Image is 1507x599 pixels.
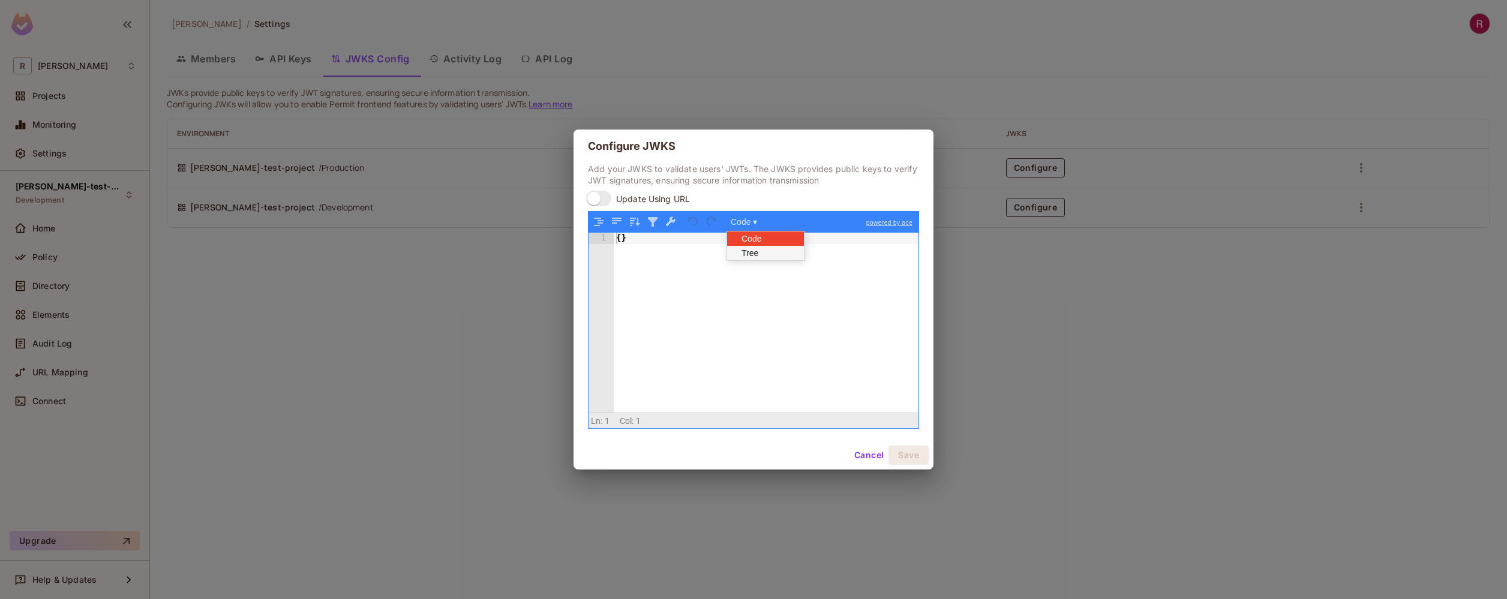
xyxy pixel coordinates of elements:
[727,231,799,246] div: Code
[686,214,701,230] button: Undo last action (Ctrl+Z)
[727,231,804,246] button: Code
[616,193,690,204] span: Update Using URL
[727,246,804,260] button: Tree
[591,416,602,426] span: Ln:
[588,163,919,186] p: Add your JWKS to validate users' JWTs. The JWKS provides public keys to verify JWT signatures, en...
[627,214,643,230] button: Sort contents
[609,214,625,230] button: Compact JSON data, remove all whitespaces (Ctrl+Shift+I)
[589,233,614,244] div: 1
[860,212,918,233] a: powered by ace
[663,214,679,230] button: Repair JSON: fix quotes and escape characters, remove comments and JSONP notation, turn JavaScrip...
[849,446,888,465] button: Cancel
[605,416,610,426] span: 1
[645,214,661,230] button: Filter, sort, or transform contents
[888,446,929,465] button: Save
[591,214,607,230] button: Format JSON data, with proper indentation and line feeds (Ctrl+I)
[727,246,799,260] div: Tree
[636,416,641,426] span: 1
[574,130,933,163] h2: Configure JWKS
[704,214,719,230] button: Redo (Ctrl+Shift+Z)
[620,416,634,426] span: Col:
